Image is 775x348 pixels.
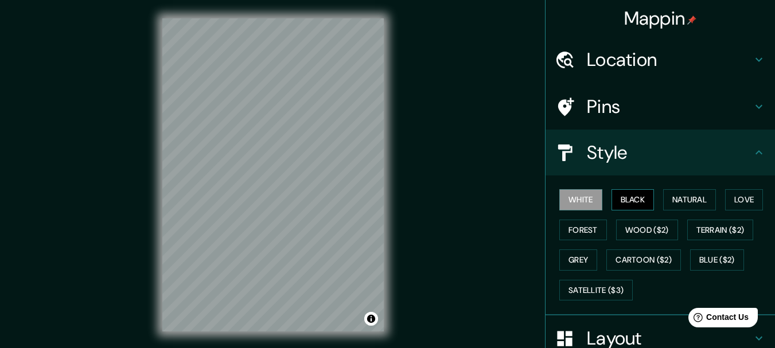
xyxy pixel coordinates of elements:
button: White [559,189,602,210]
div: Location [546,37,775,83]
button: Natural [663,189,716,210]
h4: Style [587,141,752,164]
button: Love [725,189,763,210]
button: Terrain ($2) [687,220,754,241]
img: pin-icon.png [687,15,696,25]
h4: Location [587,48,752,71]
button: Wood ($2) [616,220,678,241]
button: Satellite ($3) [559,280,633,301]
button: Cartoon ($2) [606,249,681,271]
button: Black [612,189,655,210]
button: Blue ($2) [690,249,744,271]
button: Grey [559,249,597,271]
canvas: Map [162,18,384,331]
div: Pins [546,84,775,130]
button: Forest [559,220,607,241]
h4: Mappin [624,7,697,30]
iframe: Help widget launcher [673,303,762,335]
button: Toggle attribution [364,312,378,326]
h4: Pins [587,95,752,118]
div: Style [546,130,775,175]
